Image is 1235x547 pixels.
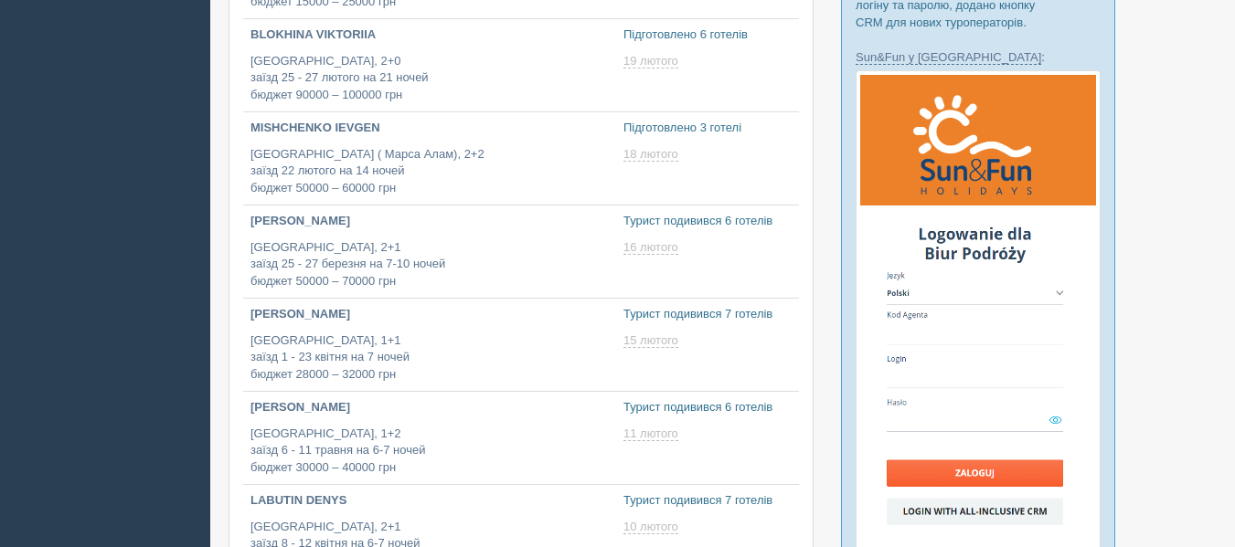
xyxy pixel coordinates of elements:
span: 10 лютого [623,520,678,534]
p: [GEOGRAPHIC_DATA] ( Марса Алам), 2+2 заїзд 22 лютого на 14 ночей бюджет 50000 – 60000 грн [250,146,609,197]
span: 15 лютого [623,333,678,348]
p: Підготовлено 6 готелів [623,26,792,44]
a: Sun&Fun у [GEOGRAPHIC_DATA] [856,50,1041,65]
p: [GEOGRAPHIC_DATA], 2+0 заїзд 25 - 27 лютого на 21 ночей бюджет 90000 – 100000 грн [250,53,609,104]
a: 18 лютого [623,147,681,162]
a: 19 лютого [623,54,681,68]
p: [PERSON_NAME] [250,306,609,323]
a: 15 лютого [623,333,681,348]
p: Турист подивився 7 готелів [623,306,792,323]
p: : [856,48,1101,66]
p: LABUTIN DENYS [250,492,609,510]
p: Турист подивився 6 готелів [623,399,792,416]
a: MISHCHENKO IEVGEN [GEOGRAPHIC_DATA] ( Марса Алам), 2+2заїзд 22 лютого на 14 ночейбюджет 50000 – 6... [243,112,616,205]
a: 10 лютого [623,520,681,534]
p: MISHCHENKO IEVGEN [250,120,609,137]
span: 16 лютого [623,240,678,255]
a: 11 лютого [623,426,681,441]
span: 11 лютого [623,426,678,441]
p: [GEOGRAPHIC_DATA], 1+2 заїзд 6 - 11 травня на 6-7 ночей бюджет 30000 – 40000 грн [250,426,609,477]
span: 19 лютого [623,54,678,68]
a: [PERSON_NAME] [GEOGRAPHIC_DATA], 2+1заїзд 25 - 27 березня на 7-10 ночейбюджет 50000 – 70000 грн [243,205,616,298]
p: [GEOGRAPHIC_DATA], 1+1 заїзд 1 - 23 квітня на 7 ночей бюджет 28000 – 32000 грн [250,332,609,384]
p: [GEOGRAPHIC_DATA], 2+1 заїзд 25 - 27 березня на 7-10 ночей бюджет 50000 – 70000 грн [250,239,609,290]
p: Турист подивився 6 готелів [623,213,792,230]
a: 16 лютого [623,240,681,255]
p: Турист подивився 7 готелів [623,492,792,510]
p: Підготовлено 3 готелі [623,120,792,137]
span: 18 лютого [623,147,678,162]
a: BLOKHINA VIKTORIIA [GEOGRAPHIC_DATA], 2+0заїзд 25 - 27 лютого на 21 ночейбюджет 90000 – 100000 грн [243,19,616,111]
p: [PERSON_NAME] [250,399,609,416]
p: [PERSON_NAME] [250,213,609,230]
a: [PERSON_NAME] [GEOGRAPHIC_DATA], 1+2заїзд 6 - 11 травня на 6-7 ночейбюджет 30000 – 40000 грн [243,392,616,484]
p: BLOKHINA VIKTORIIA [250,26,609,44]
a: [PERSON_NAME] [GEOGRAPHIC_DATA], 1+1заїзд 1 - 23 квітня на 7 ночейбюджет 28000 – 32000 грн [243,299,616,391]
